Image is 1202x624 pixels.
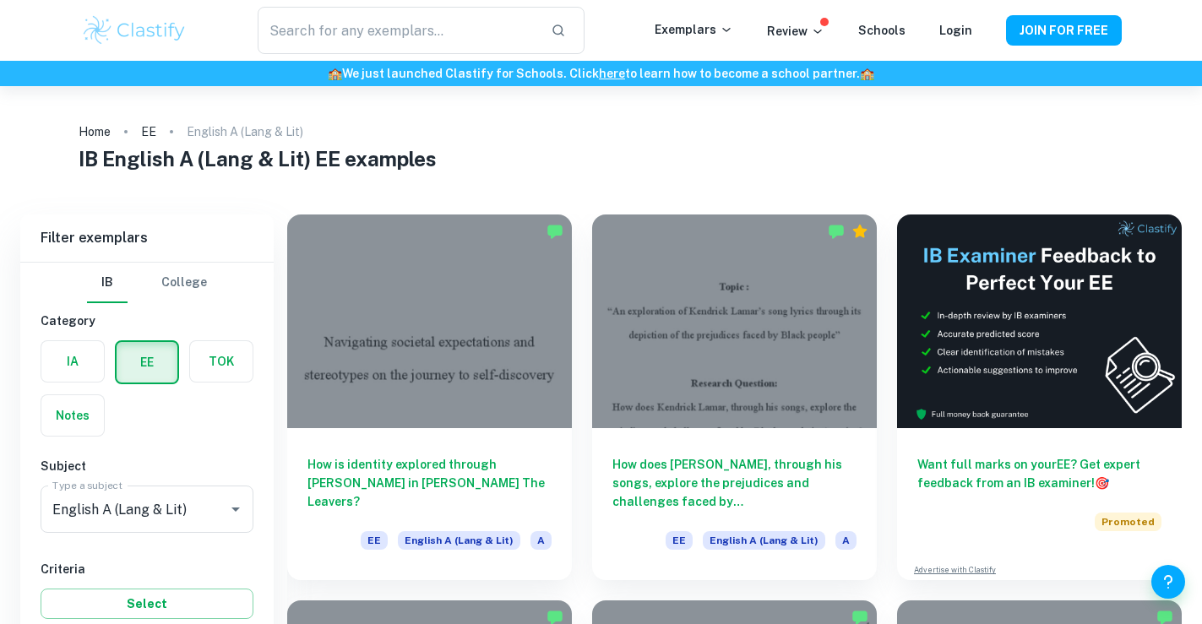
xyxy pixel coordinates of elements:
[117,342,177,383] button: EE
[187,122,303,141] p: English A (Lang & Lit)
[666,531,693,550] span: EE
[860,67,874,80] span: 🏫
[917,455,1161,492] h6: Want full marks on your EE ? Get expert feedback from an IB examiner!
[703,531,825,550] span: English A (Lang & Lit)
[79,120,111,144] a: Home
[190,341,253,382] button: TOK
[41,589,253,619] button: Select
[307,455,552,511] h6: How is identity explored through [PERSON_NAME] in [PERSON_NAME] The Leavers?
[361,531,388,550] span: EE
[328,67,342,80] span: 🏫
[835,531,857,550] span: A
[41,341,104,382] button: IA
[1151,565,1185,599] button: Help and Feedback
[52,478,122,492] label: Type a subject
[530,531,552,550] span: A
[41,560,253,578] h6: Criteria
[87,263,207,303] div: Filter type choice
[258,7,536,54] input: Search for any exemplars...
[828,223,845,240] img: Marked
[3,64,1199,83] h6: We just launched Clastify for Schools. Click to learn how to become a school partner.
[897,214,1182,428] img: Thumbnail
[655,20,733,39] p: Exemplars
[1095,513,1161,531] span: Promoted
[897,214,1182,580] a: Want full marks on yourEE? Get expert feedback from an IB examiner!PromotedAdvertise with Clastify
[41,457,253,475] h6: Subject
[141,120,156,144] a: EE
[87,263,128,303] button: IB
[81,14,188,47] img: Clastify logo
[914,564,996,576] a: Advertise with Clastify
[599,67,625,80] a: here
[287,214,572,580] a: How is identity explored through [PERSON_NAME] in [PERSON_NAME] The Leavers?EEEnglish A (Lang & L...
[939,24,972,37] a: Login
[858,24,906,37] a: Schools
[612,455,857,511] h6: How does [PERSON_NAME], through his songs, explore the prejudices and challenges faced by [DEMOGR...
[592,214,877,580] a: How does [PERSON_NAME], through his songs, explore the prejudices and challenges faced by [DEMOGR...
[161,263,207,303] button: College
[398,531,520,550] span: English A (Lang & Lit)
[41,395,104,436] button: Notes
[1006,15,1122,46] button: JOIN FOR FREE
[224,497,247,521] button: Open
[851,223,868,240] div: Premium
[20,214,274,262] h6: Filter exemplars
[41,312,253,330] h6: Category
[79,144,1124,174] h1: IB English A (Lang & Lit) EE examples
[547,223,563,240] img: Marked
[767,22,824,41] p: Review
[1095,476,1109,490] span: 🎯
